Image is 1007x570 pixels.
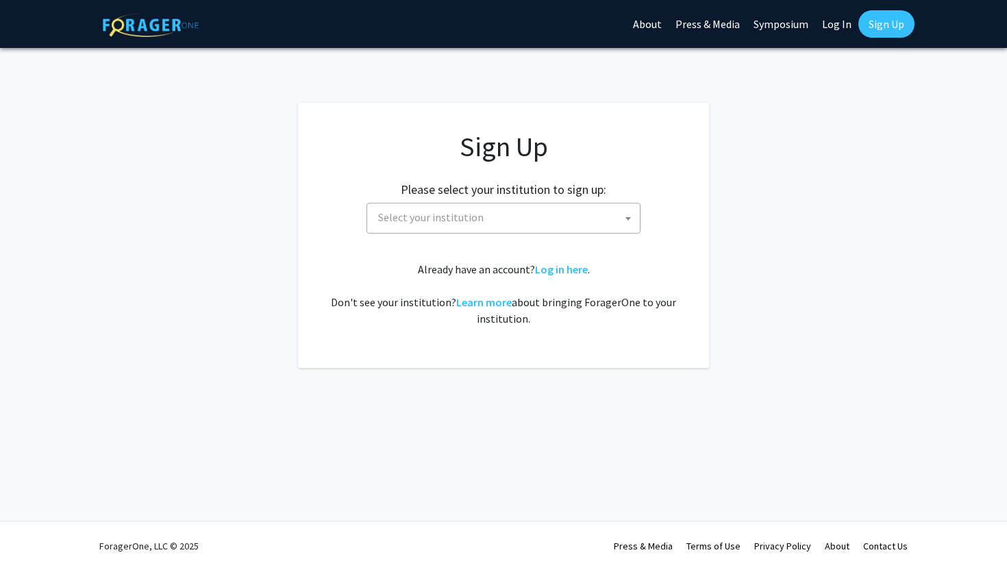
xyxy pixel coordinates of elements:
[686,540,741,552] a: Terms of Use
[325,261,682,327] div: Already have an account? . Don't see your institution? about bringing ForagerOne to your institut...
[614,540,673,552] a: Press & Media
[535,262,588,276] a: Log in here
[378,210,484,224] span: Select your institution
[754,540,811,552] a: Privacy Policy
[863,540,908,552] a: Contact Us
[858,10,915,38] a: Sign Up
[456,295,512,309] a: Learn more about bringing ForagerOne to your institution
[373,203,640,232] span: Select your institution
[325,130,682,163] h1: Sign Up
[103,13,199,37] img: ForagerOne Logo
[366,203,641,234] span: Select your institution
[99,522,199,570] div: ForagerOne, LLC © 2025
[825,540,849,552] a: About
[401,182,606,197] h2: Please select your institution to sign up:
